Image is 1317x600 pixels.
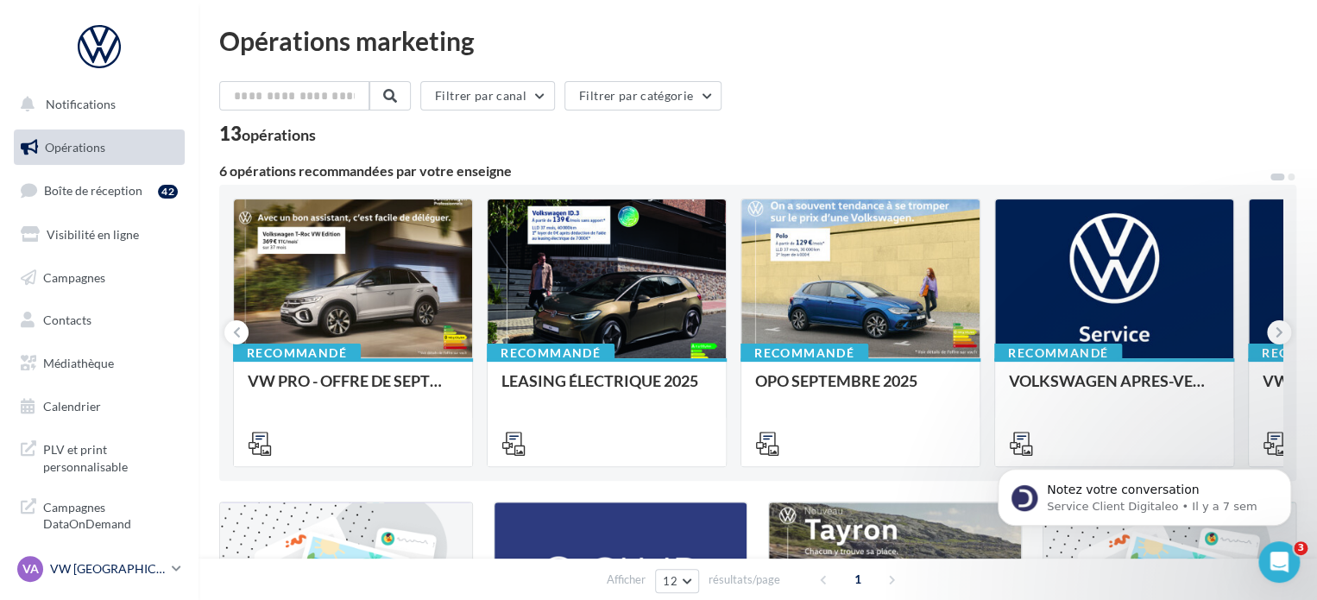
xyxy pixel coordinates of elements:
div: opérations [242,127,316,142]
span: Campagnes [43,269,105,284]
div: VW PRO - OFFRE DE SEPTEMBRE 25 [248,372,458,407]
a: Boîte de réception42 [10,172,188,209]
button: Notifications [10,86,181,123]
div: 42 [158,185,178,199]
span: Visibilité en ligne [47,227,139,242]
a: Médiathèque [10,345,188,382]
iframe: Intercom notifications message [972,433,1317,553]
a: Opérations [10,129,188,166]
span: Afficher [607,572,646,588]
span: VA [22,560,39,578]
p: VW [GEOGRAPHIC_DATA][PERSON_NAME] [50,560,165,578]
div: VOLKSWAGEN APRES-VENTE [1009,372,1219,407]
span: Contacts [43,313,91,327]
div: Recommandé [994,344,1122,363]
div: Recommandé [740,344,868,363]
a: Visibilité en ligne [10,217,188,253]
a: VA VW [GEOGRAPHIC_DATA][PERSON_NAME] [14,553,185,585]
iframe: Intercom live chat [1258,541,1300,583]
a: Campagnes DataOnDemand [10,489,188,540]
span: Opérations [45,140,105,155]
a: Calendrier [10,388,188,425]
div: Recommandé [233,344,361,363]
a: PLV et print personnalisable [10,431,188,482]
span: Calendrier [43,399,101,414]
span: Boîte de réception [44,183,142,198]
div: Opérations marketing [219,28,1296,54]
a: Contacts [10,302,188,338]
div: Recommandé [487,344,614,363]
span: résultats/page [709,572,780,588]
div: 6 opérations recommandées par votre enseigne [219,164,1269,178]
span: 1 [844,565,872,593]
div: 13 [219,124,316,143]
span: PLV et print personnalisable [43,438,178,475]
button: Filtrer par catégorie [564,81,722,111]
div: OPO SEPTEMBRE 2025 [755,372,966,407]
span: 3 [1294,541,1308,555]
span: Médiathèque [43,356,114,370]
button: Filtrer par canal [420,81,555,111]
span: Campagnes DataOnDemand [43,496,178,533]
span: 12 [663,574,677,588]
button: 12 [655,569,699,593]
div: LEASING ÉLECTRIQUE 2025 [501,372,712,407]
a: Campagnes [10,260,188,296]
span: Notifications [46,97,116,111]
